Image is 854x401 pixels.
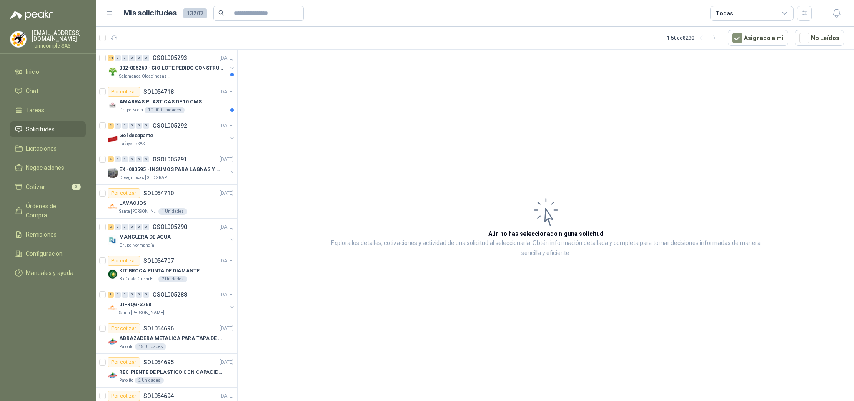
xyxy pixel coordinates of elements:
div: 0 [115,224,121,230]
div: 1 Unidades [158,208,187,215]
p: GSOL005290 [153,224,187,230]
p: GSOL005293 [153,55,187,61]
a: Por cotizarSOL054696[DATE] Company LogoABRAZADERA METALICA PARA TAPA DE TAMBOR DE PLASTICO DE 50 ... [96,320,237,354]
p: [DATE] [220,358,234,366]
a: 14 0 0 0 0 0 GSOL005293[DATE] Company Logo002-005269 - CIO LOTE PEDIDO CONSTRUCCIONSalamanca Olea... [108,53,235,80]
img: Company Logo [108,134,118,144]
span: Configuración [26,249,63,258]
div: 2 Unidades [135,377,164,384]
span: Órdenes de Compra [26,202,78,220]
span: Chat [26,86,38,96]
span: 13207 [183,8,207,18]
button: No Leídos [795,30,844,46]
p: [EMAIL_ADDRESS][DOMAIN_NAME] [32,30,86,42]
span: Cotizar [26,182,45,192]
div: 4 [108,156,114,162]
div: 14 [108,55,114,61]
p: [DATE] [220,54,234,62]
div: 0 [122,55,128,61]
div: 1 [108,292,114,298]
img: Company Logo [108,66,118,76]
img: Company Logo [108,168,118,178]
button: Asignado a mi [728,30,788,46]
span: Remisiones [26,230,57,239]
a: Por cotizarSOL054710[DATE] Company LogoLAVAOJOSSanta [PERSON_NAME]1 Unidades [96,185,237,219]
p: [DATE] [220,392,234,400]
div: 1 - 50 de 8230 [667,31,721,45]
div: Por cotizar [108,323,140,333]
p: RECIPIENTE DE PLASTICO CON CAPACIDAD DE 1.8 LT PARA LA EXTRACCIÓN MANUAL DE LIQUIDOS [119,368,223,376]
div: Todas [716,9,733,18]
div: 0 [136,156,142,162]
div: 0 [115,292,121,298]
p: [DATE] [220,122,234,130]
a: 2 0 0 0 0 0 GSOL005292[DATE] Company LogoGel decapanteLafayette SAS [108,121,235,147]
div: 0 [115,123,121,129]
p: SOL054696 [143,325,174,331]
a: Manuales y ayuda [10,265,86,281]
p: Explora los detalles, cotizaciones y actividad de una solicitud al seleccionarla. Obtén informaci... [321,238,771,258]
a: Por cotizarSOL054718[DATE] Company LogoAMARRAS PLASTICAS DE 10 CMSGrupo North10.000 Unidades [96,83,237,117]
p: [DATE] [220,291,234,299]
p: Oleaginosas [GEOGRAPHIC_DATA][PERSON_NAME] [119,174,172,181]
span: Negociaciones [26,163,64,172]
p: SOL054707 [143,258,174,264]
img: Company Logo [108,337,118,347]
p: AMARRAS PLASTICAS DE 10 CMS [119,98,202,106]
div: 0 [143,292,149,298]
div: 0 [143,123,149,129]
div: 0 [115,55,121,61]
a: Licitaciones [10,141,86,156]
p: SOL054710 [143,190,174,196]
div: 0 [136,123,142,129]
img: Company Logo [108,202,118,212]
p: 01-RQG-3768 [119,301,151,309]
p: Grupo North [119,107,143,113]
div: 0 [115,156,121,162]
a: Cotizar3 [10,179,86,195]
p: [DATE] [220,156,234,164]
div: 0 [122,224,128,230]
div: 0 [122,156,128,162]
div: 0 [136,55,142,61]
p: Patojito [119,377,133,384]
div: Por cotizar [108,256,140,266]
img: Company Logo [10,31,26,47]
a: Negociaciones [10,160,86,176]
div: 0 [129,292,135,298]
a: Tareas [10,102,86,118]
a: Chat [10,83,86,99]
span: 3 [72,184,81,190]
p: ABRAZADERA METALICA PARA TAPA DE TAMBOR DE PLASTICO DE 50 LT [119,335,223,343]
p: Grupo Normandía [119,242,154,249]
div: 0 [143,55,149,61]
img: Company Logo [108,100,118,110]
p: 002-005269 - CIO LOTE PEDIDO CONSTRUCCION [119,64,223,72]
p: GSOL005291 [153,156,187,162]
div: Por cotizar [108,357,140,367]
p: Santa [PERSON_NAME] [119,310,164,316]
p: KIT BROCA PUNTA DE DIAMANTE [119,267,200,275]
p: Santa [PERSON_NAME] [119,208,157,215]
img: Company Logo [108,235,118,245]
h3: Aún no has seleccionado niguna solicitud [488,229,604,238]
a: Por cotizarSOL054695[DATE] Company LogoRECIPIENTE DE PLASTICO CON CAPACIDAD DE 1.8 LT PARA LA EXT... [96,354,237,388]
p: [DATE] [220,325,234,333]
div: 0 [136,292,142,298]
h1: Mis solicitudes [123,7,177,19]
a: 1 0 0 0 0 0 GSOL005288[DATE] Company Logo01-RQG-3768Santa [PERSON_NAME] [108,290,235,316]
p: SOL054695 [143,359,174,365]
div: Por cotizar [108,87,140,97]
div: 0 [143,156,149,162]
p: Tornicomple SAS [32,43,86,48]
img: Company Logo [108,269,118,279]
p: GSOL005292 [153,123,187,129]
p: SOL054718 [143,89,174,95]
p: [DATE] [220,189,234,197]
div: 0 [122,123,128,129]
div: 0 [122,292,128,298]
p: Salamanca Oleaginosas SAS [119,73,172,80]
img: Company Logo [108,371,118,381]
span: Manuales y ayuda [26,268,73,277]
a: 2 0 0 0 0 0 GSOL005290[DATE] Company LogoMANGUERA DE AGUAGrupo Normandía [108,222,235,249]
